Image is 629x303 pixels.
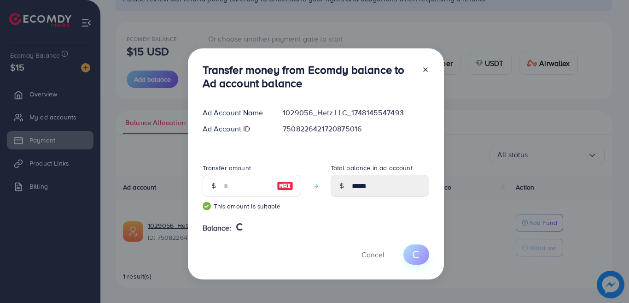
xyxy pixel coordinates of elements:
label: Total balance in ad account [331,163,413,172]
div: 1029056_Hetz LLC_1748145547493 [275,107,436,118]
div: Ad Account ID [195,124,276,134]
label: Transfer amount [203,163,251,172]
span: Balance: [203,223,232,233]
small: This amount is suitable [203,202,301,211]
h3: Transfer money from Ecomdy balance to Ad account balance [203,63,414,90]
span: Cancel [361,250,384,260]
button: Cancel [350,244,396,264]
div: 7508226421720875016 [275,124,436,134]
img: image [277,180,293,191]
div: Ad Account Name [195,107,276,118]
img: guide [203,202,211,210]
